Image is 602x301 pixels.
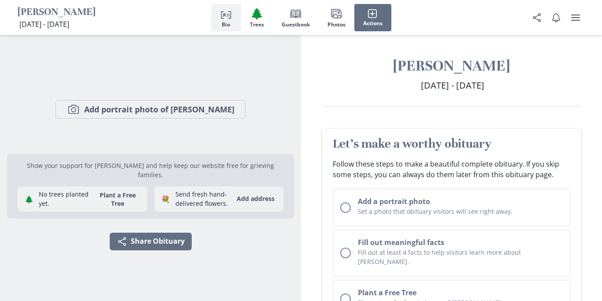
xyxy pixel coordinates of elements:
button: Photos [319,4,354,31]
button: Fill out meaningful factsFill out at least 4 facts to help visitors learn more about [PERSON_NAME]. [333,230,570,276]
p: Show your support for [PERSON_NAME] and help keep our website free for grieving families. [18,161,283,179]
span: [DATE] - [DATE] [421,79,484,91]
h1: [PERSON_NAME] [322,56,581,75]
button: Plant a Free Tree [92,191,143,208]
h2: Fill out meaningful facts [358,237,563,248]
p: Set a photo that obituary visitors will see right away. [358,207,563,216]
span: Bio [222,22,230,28]
button: Add portrait photo of [PERSON_NAME] [56,100,245,119]
button: Bio [211,4,241,31]
button: Share Obituary [528,9,546,26]
p: Follow these steps to make a beautiful complete obituary. If you skip some steps, you can always ... [333,159,570,180]
div: Unchecked circle [340,248,351,258]
button: Notifications [547,9,565,26]
span: Guestbook [282,22,310,28]
button: Add a portrait photoSet a photo that obituary visitors will see right away. [333,189,570,226]
h2: Plant a Free Tree [358,287,563,298]
button: Guestbook [273,4,319,31]
h1: [PERSON_NAME] [18,6,96,19]
button: Actions [354,4,391,31]
button: Share Obituary [110,233,192,250]
p: Fill out at least 4 facts to help visitors learn more about [PERSON_NAME]. [358,248,563,266]
h2: Add a portrait photo [358,196,563,207]
button: Trees [241,4,273,31]
span: Tree [250,7,264,20]
span: Actions [363,20,383,26]
h2: Let's make a worthy obituary [333,136,570,152]
span: Trees [250,22,264,28]
button: Add address [231,192,280,206]
span: Photos [327,22,346,28]
button: user menu [567,9,584,26]
div: Unchecked circle [340,202,351,213]
span: [DATE] - [DATE] [19,19,69,29]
